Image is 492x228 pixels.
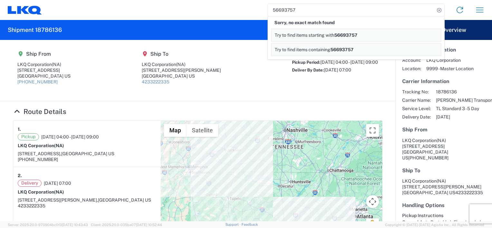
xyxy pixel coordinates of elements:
h5: Ship To [402,167,485,174]
span: Pickup Period: [292,60,320,65]
h5: Carrier Information [402,78,485,84]
h5: Ship From [17,51,71,57]
span: [STREET_ADDRESS], [18,151,61,156]
strong: LKQ Corporation [18,189,64,195]
span: (NA) [54,143,64,148]
button: Show satellite imagery [186,124,218,137]
span: 56693757 [330,47,354,52]
span: Copyright © [DATE]-[DATE] Agistix Inc., All Rights Reserved [385,222,484,228]
span: LKQ Corporation [402,138,437,143]
h2: Shipment 18786136 [8,26,62,34]
h5: Ship From [402,127,485,133]
a: Support [225,223,241,226]
div: LKQ Corporation [17,62,71,67]
span: [PHONE_NUMBER] [408,155,449,160]
span: Service Level: [402,106,431,111]
span: 4233222335 [455,190,483,195]
address: [GEOGRAPHIC_DATA] US [402,178,485,195]
button: Show street map [164,124,186,137]
input: Shipment, tracking or reference number [268,4,435,16]
span: (NA) [176,62,185,67]
a: Feedback [241,223,258,226]
span: (NA) [54,189,64,195]
a: 4233222335 [142,79,169,84]
strong: 2. [18,172,22,180]
div: Sorry, no exact match found [271,16,441,29]
span: Account: [402,57,421,63]
span: [GEOGRAPHIC_DATA] US [61,151,114,156]
a: Hide Details [13,108,66,116]
strong: 1. [18,125,21,133]
span: [DATE] 10:52:44 [136,223,162,227]
span: [STREET_ADDRESS][PERSON_NAME], [18,197,98,203]
span: Delivery [18,180,42,187]
button: Map camera controls [366,195,379,208]
span: Location: [402,66,421,71]
span: Client: 2025.20.0-035ba07 [91,223,162,227]
span: Carrier Name: [402,97,431,103]
h5: Handling Options [402,202,485,208]
h5: Ship To [142,51,221,57]
a: [PHONE_NUMBER] [17,79,58,84]
div: [GEOGRAPHIC_DATA] US [142,73,221,79]
div: LKQ Corporation [142,62,221,67]
span: 9999 - Master Location [426,66,474,71]
span: [DATE] 04:00 - [DATE] 09:00 [320,60,378,65]
span: (NA) [52,62,61,67]
span: (NA) [437,138,446,143]
span: Deliver By Date: [292,68,324,72]
span: [DATE] 07:00 [44,180,71,186]
span: [STREET_ADDRESS] [402,144,445,149]
strong: LKQ Corporation [18,143,64,148]
div: [STREET_ADDRESS] [17,67,71,73]
div: 4233222335 [18,203,156,209]
span: Server: 2025.20.0-970904bc0f3 [8,223,88,227]
span: LKQ Corporation [426,57,474,63]
span: LKQ Corporation [STREET_ADDRESS][PERSON_NAME] [402,178,481,189]
span: (NA) [437,178,446,184]
span: [DATE] 10:43:43 [62,223,88,227]
span: Tracking No: [402,89,431,95]
span: [DATE] 07:00 [324,67,351,72]
span: Try to find items containing [275,47,330,52]
span: Try to find items starting with [275,33,334,38]
span: Delivery Date: [402,114,431,120]
address: [GEOGRAPHIC_DATA] US [402,138,485,161]
div: [PHONE_NUMBER] [18,157,156,162]
button: Toggle fullscreen view [366,124,379,137]
span: [GEOGRAPHIC_DATA] US [98,197,151,203]
h6: Pickup Instructions [402,213,485,218]
div: General Auto Parts (dry) - Floor Loaded [402,219,485,225]
span: 56693757 [334,33,357,38]
span: Pickup [18,133,39,140]
div: [STREET_ADDRESS][PERSON_NAME] [142,67,221,73]
span: [DATE] 04:00 - [DATE] 09:00 [41,134,99,140]
div: [GEOGRAPHIC_DATA] US [17,73,71,79]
